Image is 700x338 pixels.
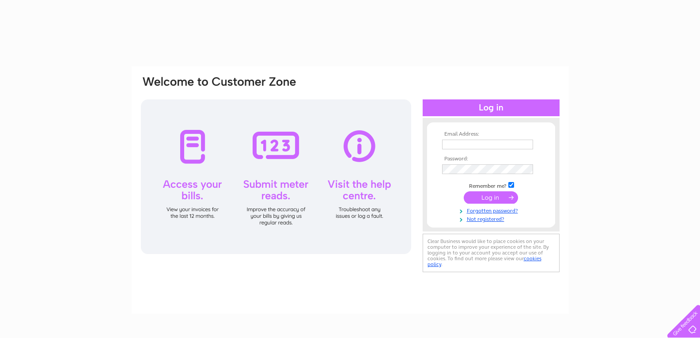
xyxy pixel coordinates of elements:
a: cookies policy [428,255,541,267]
th: Password: [440,156,542,162]
a: Forgotten password? [442,206,542,214]
div: Clear Business would like to place cookies on your computer to improve your experience of the sit... [423,234,560,272]
a: Not registered? [442,214,542,223]
th: Email Address: [440,131,542,137]
td: Remember me? [440,181,542,190]
input: Submit [464,191,518,204]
